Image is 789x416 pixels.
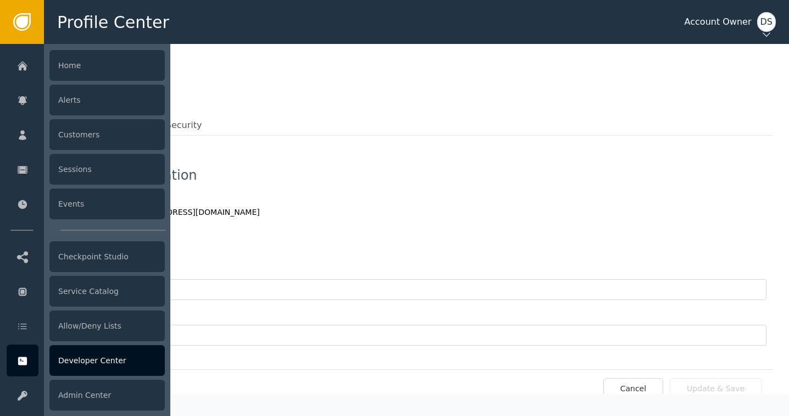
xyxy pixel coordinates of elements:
[49,380,165,411] div: Admin Center
[49,154,165,185] div: Sessions
[7,84,165,116] a: Alerts
[49,345,165,376] div: Developer Center
[61,193,766,204] div: Email Address
[7,153,165,185] a: Sessions
[685,15,752,29] div: Account Owner
[7,241,165,273] a: Checkpoint Studio
[49,85,165,115] div: Alerts
[49,241,165,272] div: Checkpoint Studio
[49,50,165,81] div: Home
[7,379,165,411] a: Admin Center
[7,310,165,342] a: Allow/Deny Lists
[7,188,165,220] a: Events
[757,12,776,32] div: DS
[757,4,776,40] button: DS
[7,275,165,307] a: Service Catalog
[49,119,165,150] div: Customers
[60,169,773,182] div: Personal Information
[61,207,766,218] div: [DOMAIN_NAME][EMAIL_ADDRESS][DOMAIN_NAME]
[57,10,169,35] span: Profile Center
[603,378,663,400] button: Cancel
[61,265,766,277] div: First Name
[49,310,165,341] div: Allow/Deny Lists
[61,311,766,323] div: Last Name
[7,345,165,376] a: Developer Center
[61,243,766,254] div: Account Owner
[49,276,165,307] div: Service Catalog
[166,119,202,132] span: Security
[7,49,165,81] a: Home
[7,119,165,151] a: Customers
[61,325,766,346] input: Enter value
[61,229,766,241] div: Role
[49,188,165,219] div: Events
[61,279,766,300] input: Enter value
